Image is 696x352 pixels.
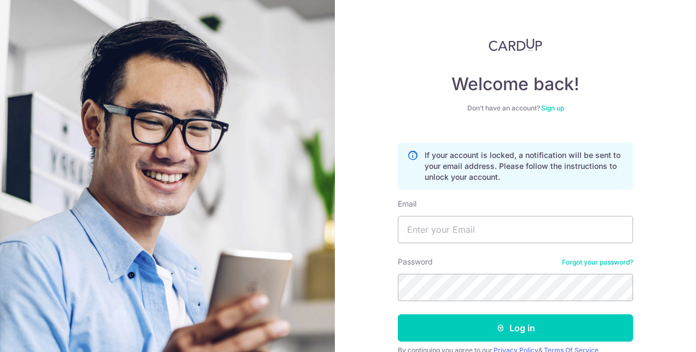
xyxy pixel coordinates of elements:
[541,104,564,112] a: Sign up
[398,104,633,113] div: Don’t have an account?
[398,256,433,267] label: Password
[489,38,542,51] img: CardUp Logo
[398,314,633,342] button: Log in
[562,258,633,267] a: Forgot your password?
[398,73,633,95] h4: Welcome back!
[398,216,633,243] input: Enter your Email
[425,150,624,183] p: If your account is locked, a notification will be sent to your email address. Please follow the i...
[398,198,416,209] label: Email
